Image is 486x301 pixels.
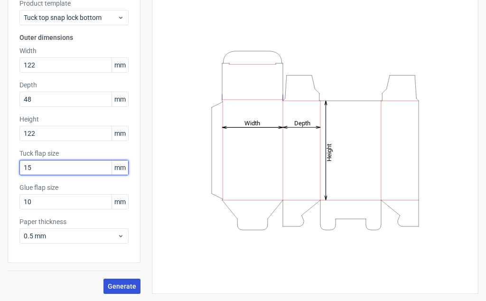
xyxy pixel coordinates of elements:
span: Tuck top snap lock bottom [24,13,117,22]
span: 0.5 mm [24,231,117,241]
tspan: Height [326,143,333,161]
label: Glue flap size [19,183,129,192]
span: mm [112,126,128,141]
span: mm [112,195,128,209]
span: Generate [108,283,136,290]
span: mm [112,160,128,175]
label: Width [19,46,129,56]
label: Height [19,114,129,124]
tspan: Depth [294,119,310,126]
label: Paper thickness [19,217,129,226]
h3: Outer dimensions [19,33,129,42]
label: Depth [19,80,129,90]
button: Generate [103,279,140,294]
span: mm [112,58,128,72]
span: mm [112,92,128,106]
label: Tuck flap size [19,149,129,158]
tspan: Width [244,119,260,126]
